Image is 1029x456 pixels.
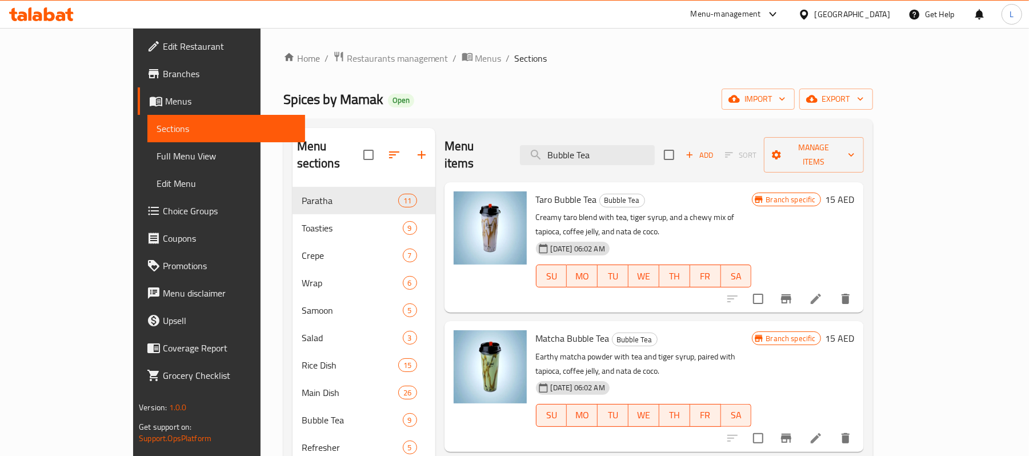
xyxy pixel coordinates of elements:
[408,141,435,169] button: Add section
[302,276,403,290] span: Wrap
[138,197,305,225] a: Choice Groups
[832,285,859,313] button: delete
[333,51,449,66] a: Restaurants management
[163,231,296,245] span: Coupons
[139,400,167,415] span: Version:
[302,303,403,317] span: Samoon
[157,122,296,135] span: Sections
[381,141,408,169] span: Sort sections
[721,265,752,287] button: SA
[691,7,761,21] div: Menu-management
[664,268,686,285] span: TH
[403,333,417,343] span: 3
[157,177,296,190] span: Edit Menu
[138,334,305,362] a: Coverage Report
[809,292,823,306] a: Edit menu item
[399,387,416,398] span: 26
[165,94,296,108] span: Menus
[302,358,399,372] span: Rice Dish
[302,221,403,235] span: Toasties
[347,51,449,65] span: Restaurants management
[731,92,786,106] span: import
[138,225,305,252] a: Coupons
[536,350,752,378] p: Earthy matcha powder with tea and tiger syrup, paired with tapioca, coffee jelly, and nata de coco.
[541,407,563,423] span: SU
[506,51,510,65] li: /
[293,406,435,434] div: Bubble Tea9
[293,187,435,214] div: Paratha11
[690,404,721,427] button: FR
[462,51,502,66] a: Menus
[475,51,502,65] span: Menus
[520,145,655,165] input: search
[302,413,403,427] span: Bubble Tea
[403,415,417,426] span: 9
[302,249,403,262] div: Crepe
[293,379,435,406] div: Main Dish26
[808,92,864,106] span: export
[403,276,417,290] div: items
[302,441,403,454] div: Refresher
[567,265,598,287] button: MO
[302,194,399,207] span: Paratha
[399,195,416,206] span: 11
[283,51,873,66] nav: breadcrumb
[657,143,681,167] span: Select section
[815,8,890,21] div: [GEOGRAPHIC_DATA]
[399,360,416,371] span: 15
[163,314,296,327] span: Upsell
[536,191,597,208] span: Taro Bubble Tea
[403,413,417,427] div: items
[293,324,435,351] div: Salad3
[325,51,329,65] li: /
[536,265,567,287] button: SU
[403,278,417,289] span: 6
[695,407,716,423] span: FR
[598,404,628,427] button: TU
[762,333,820,344] span: Branch specific
[293,269,435,297] div: Wrap6
[546,243,610,254] span: [DATE] 06:02 AM
[403,303,417,317] div: items
[139,419,191,434] span: Get support on:
[695,268,716,285] span: FR
[612,333,657,346] span: Bubble Tea
[659,404,690,427] button: TH
[163,39,296,53] span: Edit Restaurant
[283,86,383,112] span: Spices by Mamak
[602,407,624,423] span: TU
[293,351,435,379] div: Rice Dish15
[600,194,644,207] span: Bubble Tea
[633,268,655,285] span: WE
[628,404,659,427] button: WE
[403,221,417,235] div: items
[403,249,417,262] div: items
[681,146,718,164] button: Add
[138,252,305,279] a: Promotions
[726,268,747,285] span: SA
[403,331,417,345] div: items
[293,297,435,324] div: Samoon5
[302,331,403,345] span: Salad
[612,333,658,346] div: Bubble Tea
[832,425,859,452] button: delete
[163,204,296,218] span: Choice Groups
[157,149,296,163] span: Full Menu View
[772,285,800,313] button: Branch-specific-item
[403,223,417,234] span: 9
[138,362,305,389] a: Grocery Checklist
[536,404,567,427] button: SU
[163,286,296,300] span: Menu disclaimer
[138,307,305,334] a: Upsell
[445,138,506,172] h2: Menu items
[357,143,381,167] span: Select all sections
[571,407,593,423] span: MO
[398,194,417,207] div: items
[602,268,624,285] span: TU
[571,268,593,285] span: MO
